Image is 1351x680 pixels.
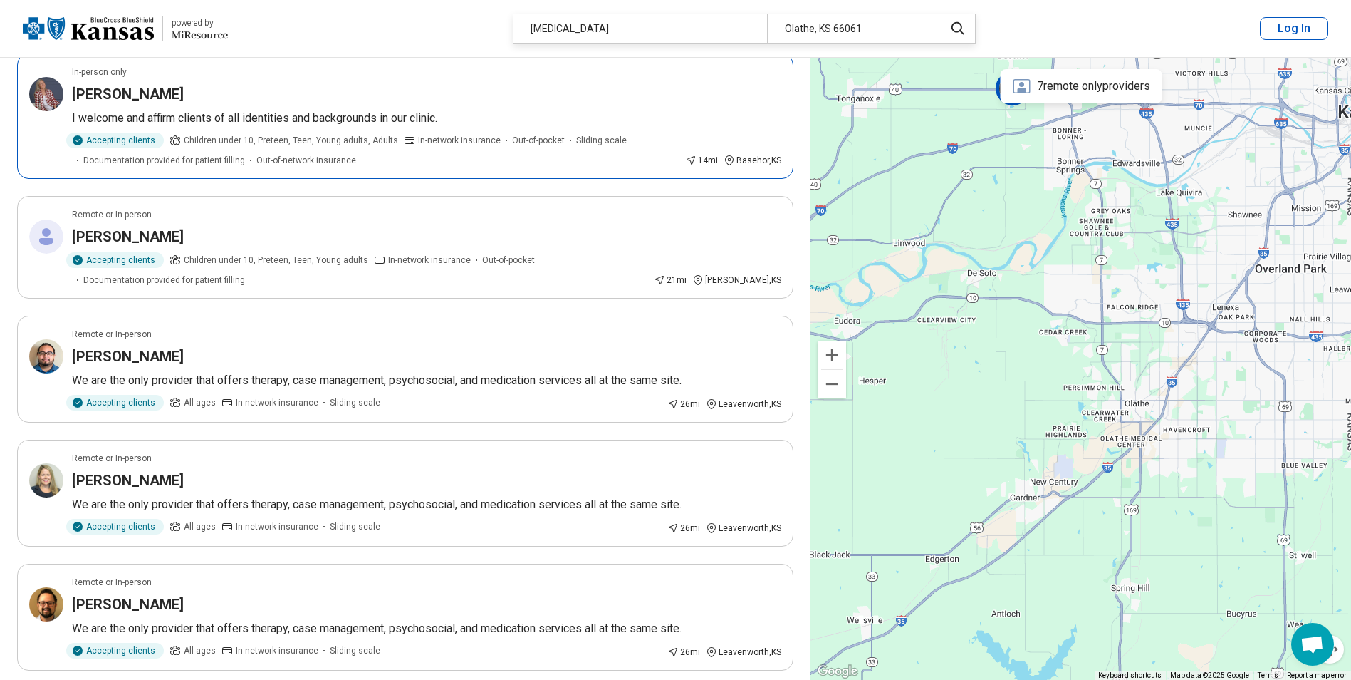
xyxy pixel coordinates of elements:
span: Map data ©2025 Google [1170,671,1249,679]
p: We are the only provider that offers therapy, case management, psychosocial, and medication servi... [72,620,781,637]
h3: [PERSON_NAME] [72,470,184,490]
span: Out-of-network insurance [256,154,356,167]
div: Leavenworth , KS [706,522,781,535]
div: 26 mi [667,398,700,411]
span: Documentation provided for patient filling [83,154,245,167]
img: Blue Cross Blue Shield Kansas [23,11,154,46]
div: Accepting clients [66,395,164,411]
span: Sliding scale [330,644,380,657]
h3: [PERSON_NAME] [72,594,184,614]
span: In-network insurance [236,396,318,409]
span: Sliding scale [576,134,627,147]
div: Olathe, KS 66061 [767,14,936,43]
div: Basehor , KS [724,154,781,167]
div: Accepting clients [66,519,164,535]
div: Leavenworth , KS [706,646,781,659]
p: Remote or In-person [72,576,152,589]
span: In-network insurance [236,520,318,533]
span: Documentation provided for patient filling [83,274,245,287]
span: Children under 10, Preteen, Teen, Young adults, Adults [184,134,398,147]
div: Open chat [1291,623,1334,666]
a: Terms (opens in new tab) [1258,671,1278,679]
h3: [PERSON_NAME] [72,227,184,247]
div: [PERSON_NAME] , KS [692,274,781,287]
p: We are the only provider that offers therapy, case management, psychosocial, and medication servi... [72,372,781,389]
div: [MEDICAL_DATA] [513,14,767,43]
span: Sliding scale [330,396,380,409]
span: All ages [184,396,216,409]
button: Zoom in [818,341,846,369]
a: Blue Cross Blue Shield Kansaspowered by [23,11,228,46]
button: Zoom out [818,370,846,398]
span: In-network insurance [388,254,471,267]
span: Children under 10, Preteen, Teen, Young adults [184,254,368,267]
p: Remote or In-person [72,452,152,465]
div: Accepting clients [66,643,164,659]
div: 26 mi [667,522,700,535]
span: Sliding scale [330,520,380,533]
span: Out-of-pocket [512,134,565,147]
p: Remote or In-person [72,328,152,341]
span: In-network insurance [418,134,501,147]
p: I welcome and affirm clients of all identities and backgrounds in our clinic. [72,110,781,127]
span: All ages [184,644,216,657]
span: All ages [184,520,216,533]
p: We are the only provider that offers therapy, case management, psychosocial, and medication servi... [72,496,781,513]
div: 26 mi [667,646,700,659]
h3: [PERSON_NAME] [72,346,184,366]
div: Leavenworth , KS [706,398,781,411]
a: Report a map error [1287,671,1347,679]
div: 7 remote only providers [1000,69,1162,103]
div: Accepting clients [66,133,164,148]
div: Accepting clients [66,252,164,268]
span: Out-of-pocket [482,254,535,267]
div: powered by [172,16,228,29]
span: In-network insurance [236,644,318,657]
button: Log In [1260,17,1328,40]
p: Remote or In-person [72,208,152,221]
h3: [PERSON_NAME] [72,84,184,104]
div: 14 mi [685,154,718,167]
p: In-person only [72,66,127,78]
div: 21 mi [654,274,687,287]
